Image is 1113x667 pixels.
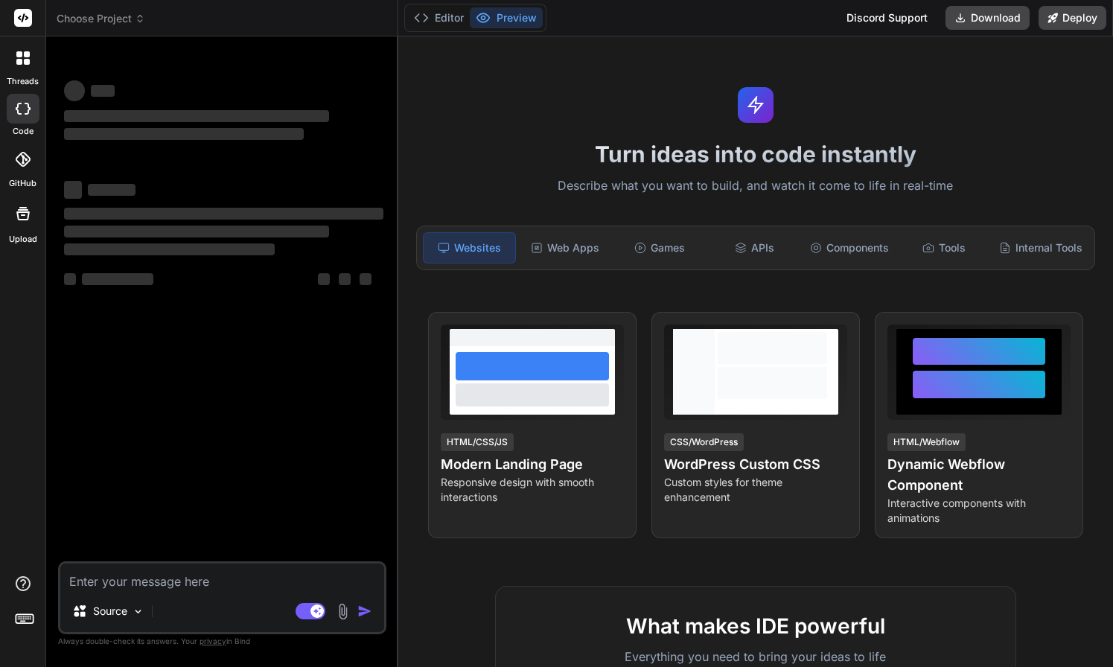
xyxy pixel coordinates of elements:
[441,475,624,505] p: Responsive design with smooth interactions
[887,433,966,451] div: HTML/Webflow
[614,232,706,264] div: Games
[9,177,36,190] label: GitHub
[91,85,115,97] span: ‌
[408,7,470,28] button: Editor
[441,433,514,451] div: HTML/CSS/JS
[360,273,371,285] span: ‌
[64,181,82,199] span: ‌
[357,604,372,619] img: icon
[520,648,992,666] p: Everything you need to bring your ideas to life
[803,232,895,264] div: Components
[993,232,1088,264] div: Internal Tools
[709,232,800,264] div: APIs
[58,634,386,648] p: Always double-check its answers. Your in Bind
[519,232,610,264] div: Web Apps
[132,605,144,618] img: Pick Models
[838,6,937,30] div: Discord Support
[664,433,744,451] div: CSS/WordPress
[887,454,1071,496] h4: Dynamic Webflow Component
[334,603,351,620] img: attachment
[13,125,34,138] label: code
[441,454,624,475] h4: Modern Landing Page
[64,273,76,285] span: ‌
[93,604,127,619] p: Source
[64,208,383,220] span: ‌
[470,7,543,28] button: Preview
[339,273,351,285] span: ‌
[9,233,37,246] label: Upload
[423,232,516,264] div: Websites
[899,232,990,264] div: Tools
[318,273,330,285] span: ‌
[887,496,1071,526] p: Interactive components with animations
[57,11,145,26] span: Choose Project
[664,475,847,505] p: Custom styles for theme enhancement
[7,75,39,88] label: threads
[407,176,1104,196] p: Describe what you want to build, and watch it come to life in real-time
[945,6,1030,30] button: Download
[664,454,847,475] h4: WordPress Custom CSS
[88,184,135,196] span: ‌
[407,141,1104,167] h1: Turn ideas into code instantly
[64,128,304,140] span: ‌
[1039,6,1106,30] button: Deploy
[64,80,85,101] span: ‌
[82,273,153,285] span: ‌
[64,110,329,122] span: ‌
[64,243,275,255] span: ‌
[200,636,226,645] span: privacy
[520,610,992,642] h2: What makes IDE powerful
[64,226,329,237] span: ‌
